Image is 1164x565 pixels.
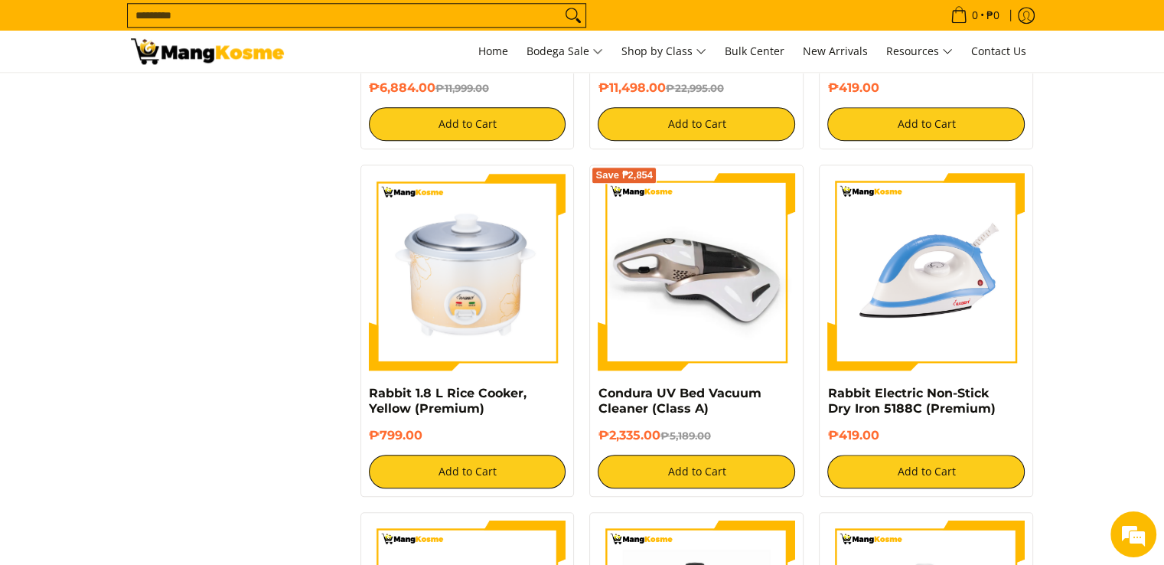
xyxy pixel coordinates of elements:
a: Home [471,31,516,72]
span: • [946,7,1004,24]
button: Add to Cart [827,107,1025,141]
a: Contact Us [963,31,1034,72]
div: Chat with us now [80,86,257,106]
a: New Arrivals [795,31,875,72]
button: Add to Cart [827,455,1025,488]
del: ₱11,999.00 [435,82,489,94]
a: Resources [879,31,960,72]
div: Minimize live chat window [251,8,288,44]
a: Shop by Class [614,31,714,72]
span: Resources [886,42,953,61]
button: Add to Cart [598,455,795,488]
span: Shop by Class [621,42,706,61]
span: Save ₱2,854 [595,171,653,180]
h6: ₱11,498.00 [598,80,795,96]
nav: Main Menu [299,31,1034,72]
span: New Arrivals [803,44,868,58]
button: Add to Cart [369,455,566,488]
img: https://mangkosme.com/products/rabbit-1-8-l-rice-cooker-yellow-class-a [369,173,566,371]
a: Rabbit 1.8 L Rice Cooker, Yellow (Premium) [369,386,527,416]
button: Search [561,4,585,27]
img: Small Appliances l Mang Kosme: Home Appliances Warehouse Sale [131,38,284,64]
button: Add to Cart [598,107,795,141]
h6: ₱419.00 [827,428,1025,443]
button: Add to Cart [369,107,566,141]
textarea: Type your message and hit 'Enter' [8,390,292,444]
del: ₱22,995.00 [665,82,723,94]
h6: ₱2,335.00 [598,428,795,443]
img: https://mangkosme.com/products/rabbit-electric-non-stick-dry-iron-5188c-class-a [827,173,1025,371]
a: Bulk Center [717,31,792,72]
span: Bodega Sale [527,42,603,61]
span: ₱0 [984,10,1002,21]
img: Condura UV Bed Vacuum Cleaner (Class A) - 0 [598,173,795,371]
span: Contact Us [971,44,1026,58]
span: Bulk Center [725,44,784,58]
span: We're online! [89,179,211,334]
h6: ₱799.00 [369,428,566,443]
h6: ₱6,884.00 [369,80,566,96]
span: Home [478,44,508,58]
a: Condura UV Bed Vacuum Cleaner (Class A) [598,386,761,416]
del: ₱5,189.00 [660,429,710,442]
span: 0 [970,10,980,21]
h6: ₱419.00 [827,80,1025,96]
a: Bodega Sale [519,31,611,72]
a: Rabbit Electric Non-Stick Dry Iron 5188C (Premium) [827,386,995,416]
